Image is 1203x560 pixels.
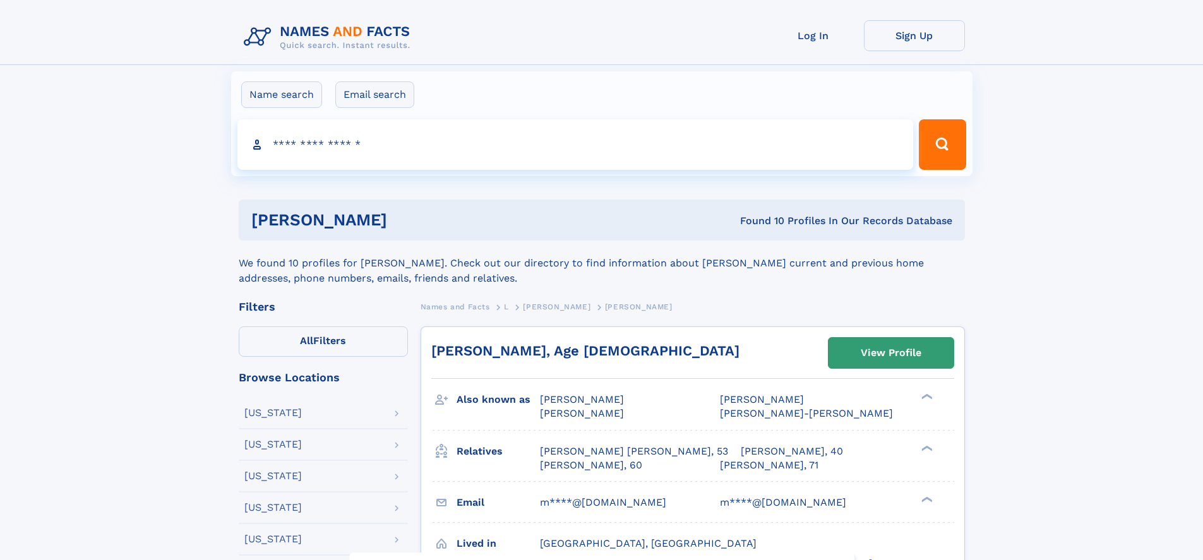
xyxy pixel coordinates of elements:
label: Email search [335,81,414,108]
a: [PERSON_NAME] [PERSON_NAME], 53 [540,444,728,458]
button: Search Button [919,119,966,170]
a: [PERSON_NAME], 71 [720,458,818,472]
a: View Profile [829,338,954,368]
div: Found 10 Profiles In Our Records Database [563,214,952,228]
span: [PERSON_NAME] [523,302,590,311]
div: ❯ [918,444,933,452]
div: Filters [239,301,408,313]
a: Log In [763,20,864,51]
span: [PERSON_NAME] [720,393,804,405]
div: [US_STATE] [244,503,302,513]
h3: Lived in [457,533,540,554]
div: [US_STATE] [244,534,302,544]
h1: [PERSON_NAME] [251,212,564,228]
div: ❯ [918,393,933,401]
span: L [504,302,509,311]
span: [PERSON_NAME]-[PERSON_NAME] [720,407,893,419]
div: [US_STATE] [244,471,302,481]
a: [PERSON_NAME], 60 [540,458,642,472]
div: ❯ [918,495,933,503]
img: Logo Names and Facts [239,20,421,54]
span: [PERSON_NAME] [605,302,673,311]
a: L [504,299,509,314]
span: [PERSON_NAME] [540,407,624,419]
a: [PERSON_NAME], Age [DEMOGRAPHIC_DATA] [431,343,739,359]
h3: Email [457,492,540,513]
h3: Also known as [457,389,540,410]
span: [GEOGRAPHIC_DATA], [GEOGRAPHIC_DATA] [540,537,757,549]
div: [US_STATE] [244,439,302,450]
div: View Profile [861,338,921,367]
a: [PERSON_NAME] [523,299,590,314]
span: All [300,335,313,347]
label: Filters [239,326,408,357]
a: Names and Facts [421,299,490,314]
label: Name search [241,81,322,108]
h3: Relatives [457,441,540,462]
span: [PERSON_NAME] [540,393,624,405]
div: We found 10 profiles for [PERSON_NAME]. Check out our directory to find information about [PERSON... [239,241,965,286]
a: [PERSON_NAME], 40 [741,444,843,458]
div: [US_STATE] [244,408,302,418]
input: search input [237,119,914,170]
a: Sign Up [864,20,965,51]
div: Browse Locations [239,372,408,383]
